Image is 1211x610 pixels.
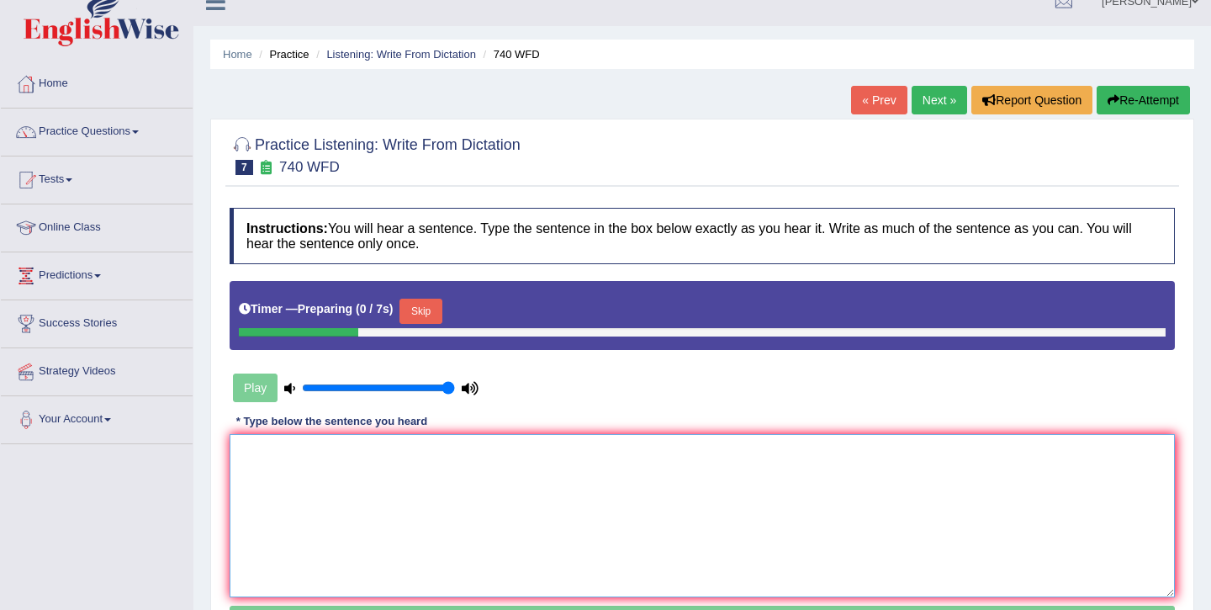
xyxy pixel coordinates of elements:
[851,86,907,114] a: « Prev
[255,46,309,62] li: Practice
[1,252,193,294] a: Predictions
[389,302,394,316] b: )
[246,221,328,236] b: Instructions:
[279,159,340,175] small: 740 WFD
[230,413,434,429] div: * Type below the sentence you heard
[356,302,360,316] b: (
[360,302,389,316] b: 0 / 7s
[1,61,193,103] a: Home
[399,299,442,324] button: Skip
[230,208,1175,264] h4: You will hear a sentence. Type the sentence in the box below exactly as you hear it. Write as muc...
[971,86,1092,114] button: Report Question
[1,156,193,199] a: Tests
[223,48,252,61] a: Home
[1,204,193,247] a: Online Class
[257,160,275,176] small: Exam occurring question
[326,48,476,61] a: Listening: Write From Dictation
[1,348,193,390] a: Strategy Videos
[298,302,352,316] b: Preparing
[912,86,967,114] a: Next »
[239,303,393,316] h5: Timer —
[235,160,253,175] span: 7
[1097,86,1190,114] button: Re-Attempt
[1,109,193,151] a: Practice Questions
[479,46,540,62] li: 740 WFD
[1,396,193,438] a: Your Account
[230,133,521,175] h2: Practice Listening: Write From Dictation
[1,300,193,342] a: Success Stories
